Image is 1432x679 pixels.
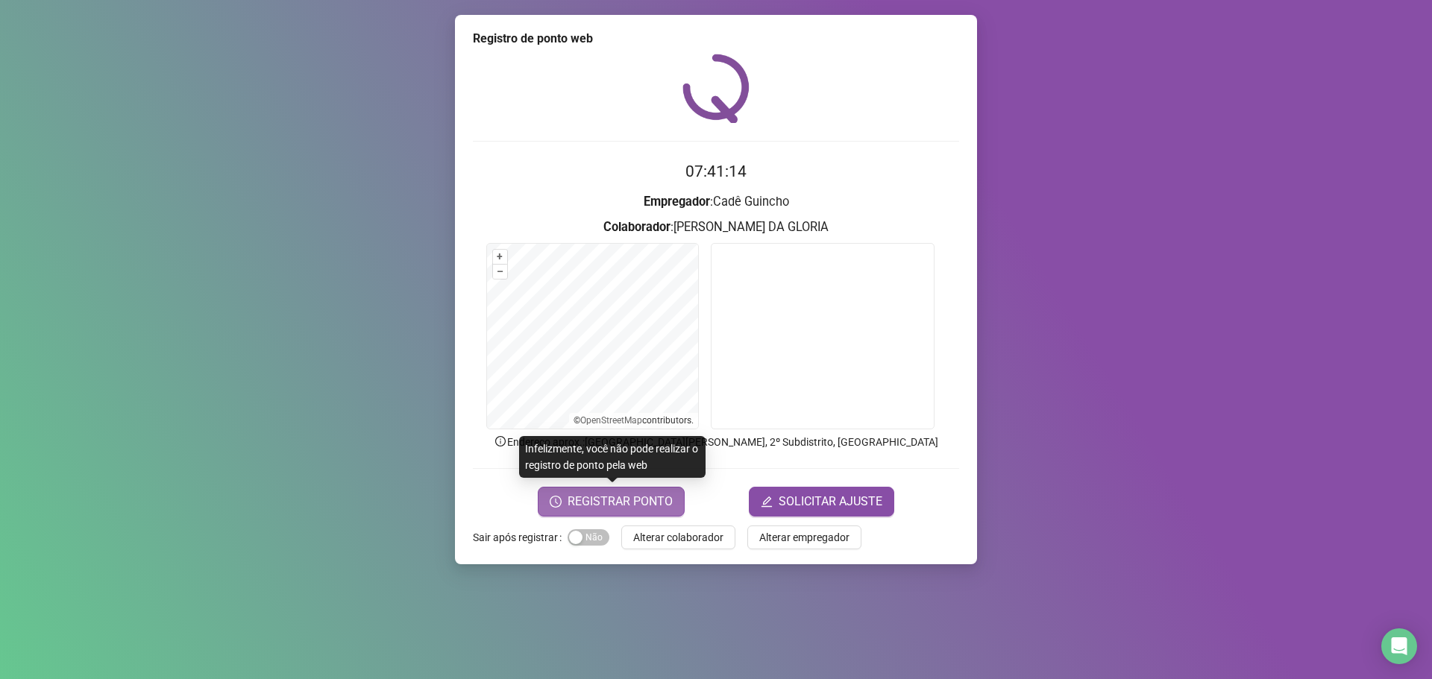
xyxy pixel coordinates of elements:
button: editSOLICITAR AJUSTE [749,487,894,517]
img: QRPoint [682,54,750,123]
li: © contributors. [574,415,694,426]
div: Infelizmente, você não pode realizar o registro de ponto pela web [519,436,706,478]
strong: Colaborador [603,220,671,234]
button: + [493,250,507,264]
label: Sair após registrar [473,525,568,549]
h3: : [PERSON_NAME] DA GLORIA [473,218,959,237]
a: OpenStreetMap [580,415,642,426]
strong: Empregador [644,195,710,209]
span: Alterar colaborador [633,529,723,546]
button: Alterar colaborador [621,525,735,549]
span: SOLICITAR AJUSTE [779,493,882,511]
h3: : Cadê Guincho [473,192,959,212]
button: – [493,265,507,279]
div: Open Intercom Messenger [1381,628,1417,664]
span: edit [761,496,773,508]
span: REGISTRAR PONTO [568,493,673,511]
p: Endereço aprox. : [GEOGRAPHIC_DATA][PERSON_NAME], 2º Subdistrito, [GEOGRAPHIC_DATA] [473,434,959,450]
time: 07:41:14 [685,162,747,180]
span: Alterar empregador [759,529,850,546]
span: info-circle [494,435,507,448]
button: Alterar empregador [747,525,861,549]
span: clock-circle [550,496,562,508]
div: Registro de ponto web [473,30,959,48]
button: REGISTRAR PONTO [538,487,685,517]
